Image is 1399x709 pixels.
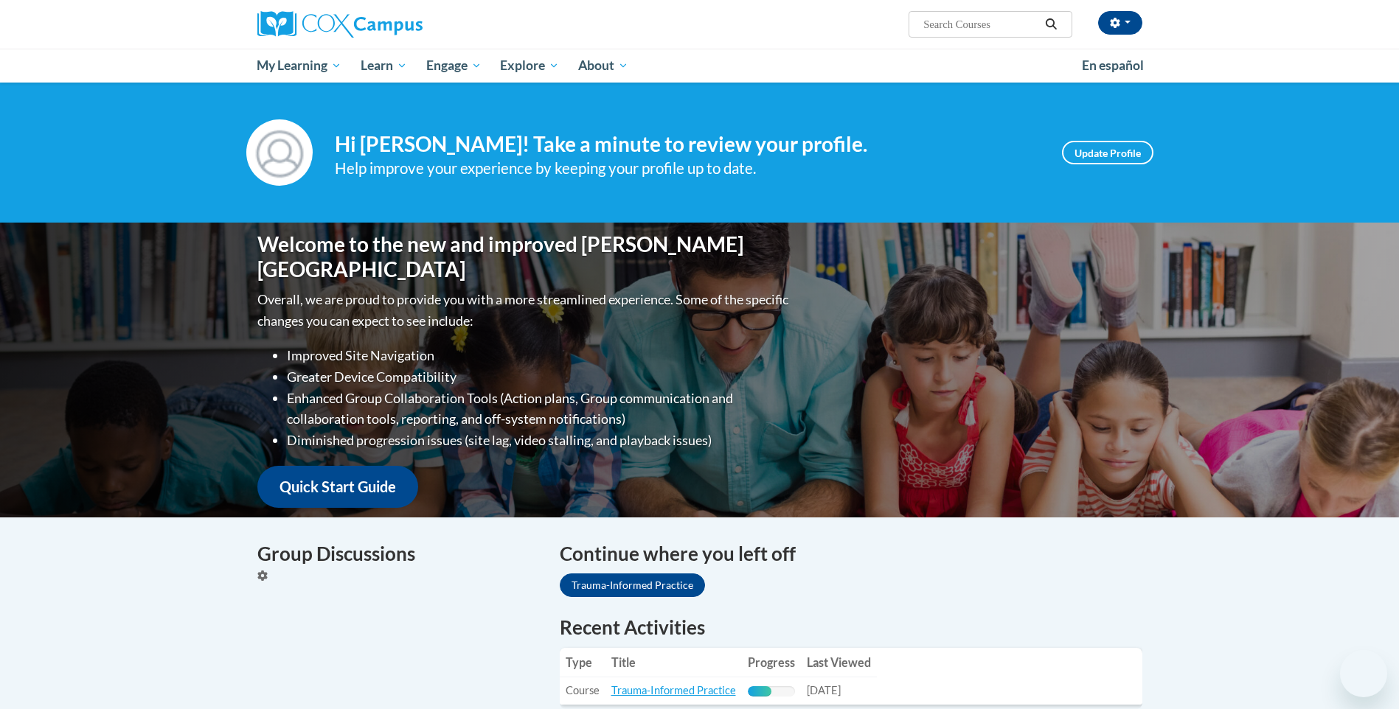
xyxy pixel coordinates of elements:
button: Search [1040,15,1062,33]
th: Type [560,648,605,677]
li: Greater Device Compatibility [287,366,792,388]
span: Learn [361,57,407,74]
button: Account Settings [1098,11,1142,35]
input: Search Courses [922,15,1040,33]
div: Help improve your experience by keeping your profile up to date. [335,156,1040,181]
div: Main menu [235,49,1164,83]
a: Update Profile [1062,141,1153,164]
span: En español [1082,57,1144,73]
a: Trauma-Informed Practice [611,684,736,696]
p: Overall, we are proud to provide you with a more streamlined experience. Some of the specific cha... [257,289,792,332]
a: About [569,49,638,83]
span: My Learning [257,57,341,74]
h1: Welcome to the new and improved [PERSON_NAME][GEOGRAPHIC_DATA] [257,232,792,282]
th: Title [605,648,742,677]
a: Explore [490,49,569,83]
a: Cox Campus [257,11,538,38]
div: Progress, % [748,686,771,696]
span: Explore [500,57,559,74]
h4: Continue where you left off [560,539,1142,568]
h4: Hi [PERSON_NAME]! Take a minute to review your profile. [335,132,1040,157]
li: Improved Site Navigation [287,345,792,366]
span: Course [566,684,600,696]
img: Profile Image [246,119,313,186]
th: Progress [742,648,801,677]
a: Engage [417,49,491,83]
a: My Learning [248,49,352,83]
th: Last Viewed [801,648,877,677]
li: Enhanced Group Collaboration Tools (Action plans, Group communication and collaboration tools, re... [287,388,792,430]
span: About [578,57,628,74]
span: Engage [426,57,482,74]
a: Quick Start Guide [257,466,418,508]
h1: Recent Activities [560,614,1142,640]
h4: Group Discussions [257,539,538,568]
a: Trauma-Informed Practice [560,573,705,597]
li: Diminished progression issues (site lag, video stalling, and playback issues) [287,430,792,451]
a: En español [1072,50,1153,81]
img: Cox Campus [257,11,423,38]
span: [DATE] [807,684,841,696]
a: Learn [351,49,417,83]
iframe: Button to launch messaging window [1340,650,1387,697]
